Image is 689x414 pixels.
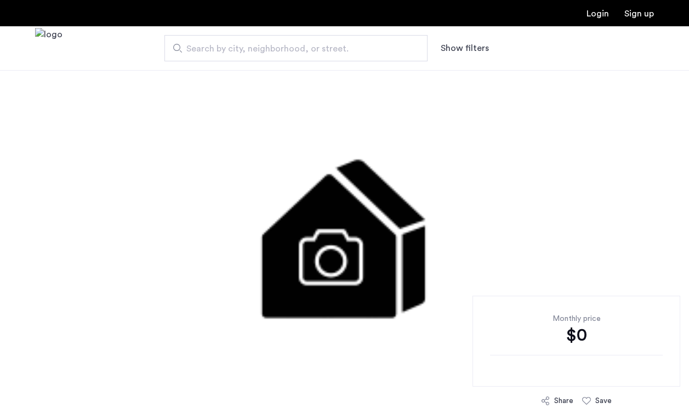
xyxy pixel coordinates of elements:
div: Monthly price [490,313,663,324]
img: logo [35,28,62,69]
a: Registration [624,9,654,18]
span: Search by city, neighborhood, or street. [186,42,397,55]
img: 3.gif [124,70,565,399]
button: Show or hide filters [441,42,489,55]
div: Share [554,395,573,406]
a: Login [586,9,609,18]
input: Apartment Search [164,35,428,61]
a: Cazamio Logo [35,28,62,69]
div: Save [595,395,612,406]
div: $0 [490,324,663,346]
